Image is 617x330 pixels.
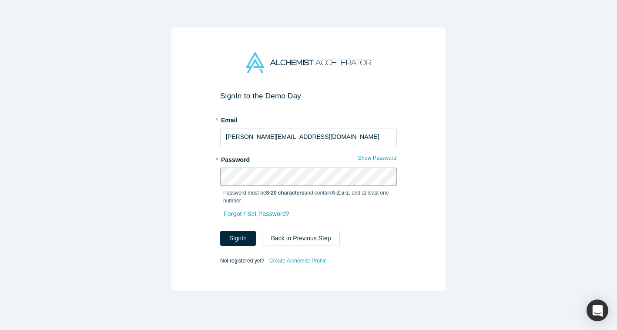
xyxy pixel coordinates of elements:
label: Password [220,152,397,165]
strong: a-z [342,190,349,196]
strong: 8-20 characters [266,190,305,196]
button: SignIn [220,231,256,246]
button: Show Password [358,152,397,164]
img: Alchemist Accelerator Logo [246,52,371,73]
button: Back to Previous Step [262,231,340,246]
strong: A-Z [332,190,340,196]
p: Password must be and contain , , and at least one number. [223,189,394,205]
label: Email [220,113,397,125]
h2: Sign In to the Demo Day [220,91,397,101]
span: Not registered yet? [220,257,264,263]
a: Create Alchemist Profile [269,255,327,266]
a: Forgot / Set Password? [223,206,290,222]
